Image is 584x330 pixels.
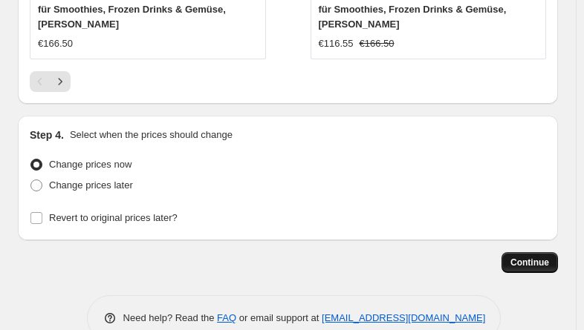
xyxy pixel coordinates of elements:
[236,312,322,323] span: or email support at
[49,179,133,191] span: Change prices later
[322,312,485,323] a: [EMAIL_ADDRESS][DOMAIN_NAME]
[70,128,233,142] p: Select when the prices should change
[49,212,178,223] span: Revert to original prices later?
[360,36,395,51] strike: €166.50
[510,257,549,268] span: Continue
[50,71,71,92] button: Next
[319,36,354,51] div: €116.55
[38,36,73,51] div: €166.50
[30,128,64,142] h2: Step 4.
[502,252,558,273] button: Continue
[49,159,132,170] span: Change prices now
[217,312,236,323] a: FAQ
[30,71,71,92] nav: Pagination
[123,312,218,323] span: Need help? Read the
